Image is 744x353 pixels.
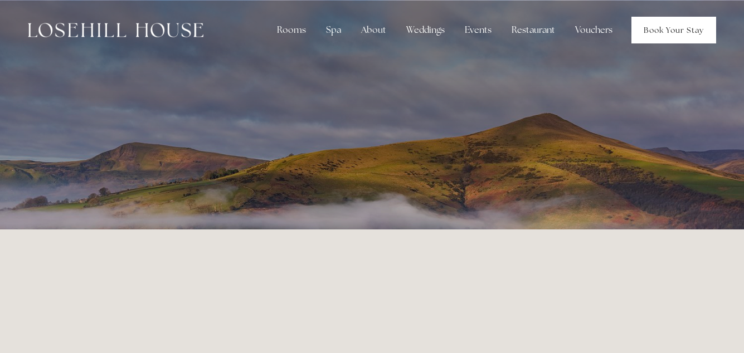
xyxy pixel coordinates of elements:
[631,17,716,43] a: Book Your Stay
[397,19,454,41] div: Weddings
[317,19,350,41] div: Spa
[503,19,564,41] div: Restaurant
[456,19,500,41] div: Events
[28,23,203,37] img: Losehill House
[566,19,621,41] a: Vouchers
[352,19,395,41] div: About
[268,19,315,41] div: Rooms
